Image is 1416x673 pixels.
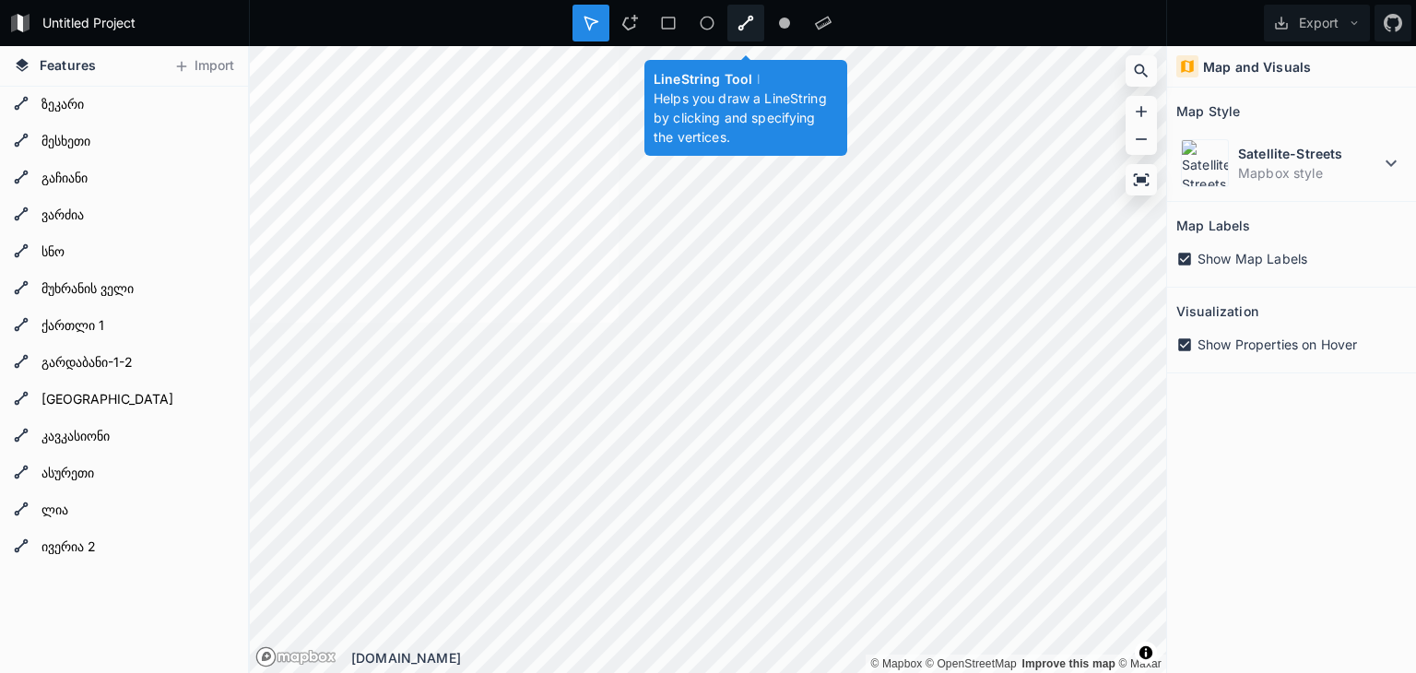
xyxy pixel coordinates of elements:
a: Map feedback [1021,657,1115,670]
p: Helps you draw a LineString by clicking and specifying the vertices. [654,89,838,147]
span: Show Map Labels [1198,249,1307,268]
h2: Map Style [1176,97,1240,125]
a: Maxar [1119,657,1162,670]
dt: Satellite-Streets [1238,144,1380,163]
button: Toggle attribution [1135,642,1157,664]
span: Show Properties on Hover [1198,335,1357,354]
h2: Map Labels [1176,211,1250,240]
a: Mapbox logo [255,646,336,667]
h4: LineString Tool [654,69,838,89]
dd: Mapbox style [1238,163,1380,183]
span: Features [40,55,96,75]
a: Mapbox [870,657,922,670]
img: Satellite-Streets [1181,139,1229,187]
button: Import [164,52,243,81]
div: [DOMAIN_NAME] [351,648,1166,667]
span: Toggle attribution [1140,643,1151,663]
span: l [757,71,760,87]
a: OpenStreetMap [926,657,1017,670]
button: Export [1264,5,1370,41]
h4: Map and Visuals [1203,57,1311,77]
h2: Visualization [1176,297,1258,325]
a: Mapbox logo [255,646,277,667]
